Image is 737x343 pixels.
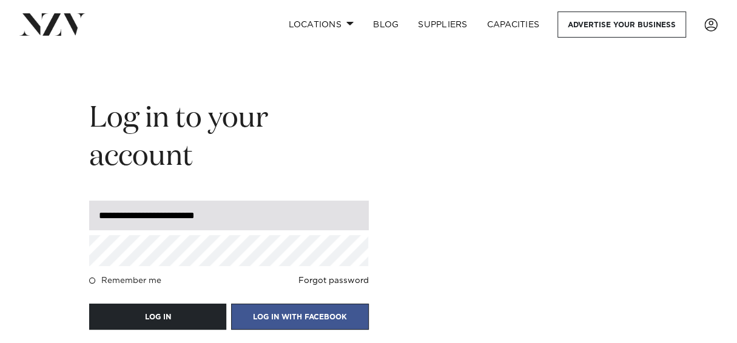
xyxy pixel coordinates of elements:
a: Capacities [477,12,550,38]
a: LOG IN WITH FACEBOOK [231,311,368,322]
img: nzv-logo.png [19,13,86,35]
a: Advertise your business [557,12,686,38]
a: SUPPLIERS [408,12,477,38]
a: Locations [278,12,363,38]
a: BLOG [363,12,408,38]
button: LOG IN WITH FACEBOOK [231,304,368,330]
h4: Remember me [101,276,161,285]
h2: Log in to your account [89,100,369,176]
button: LOG IN [89,304,226,330]
a: Forgot password [298,276,369,285]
